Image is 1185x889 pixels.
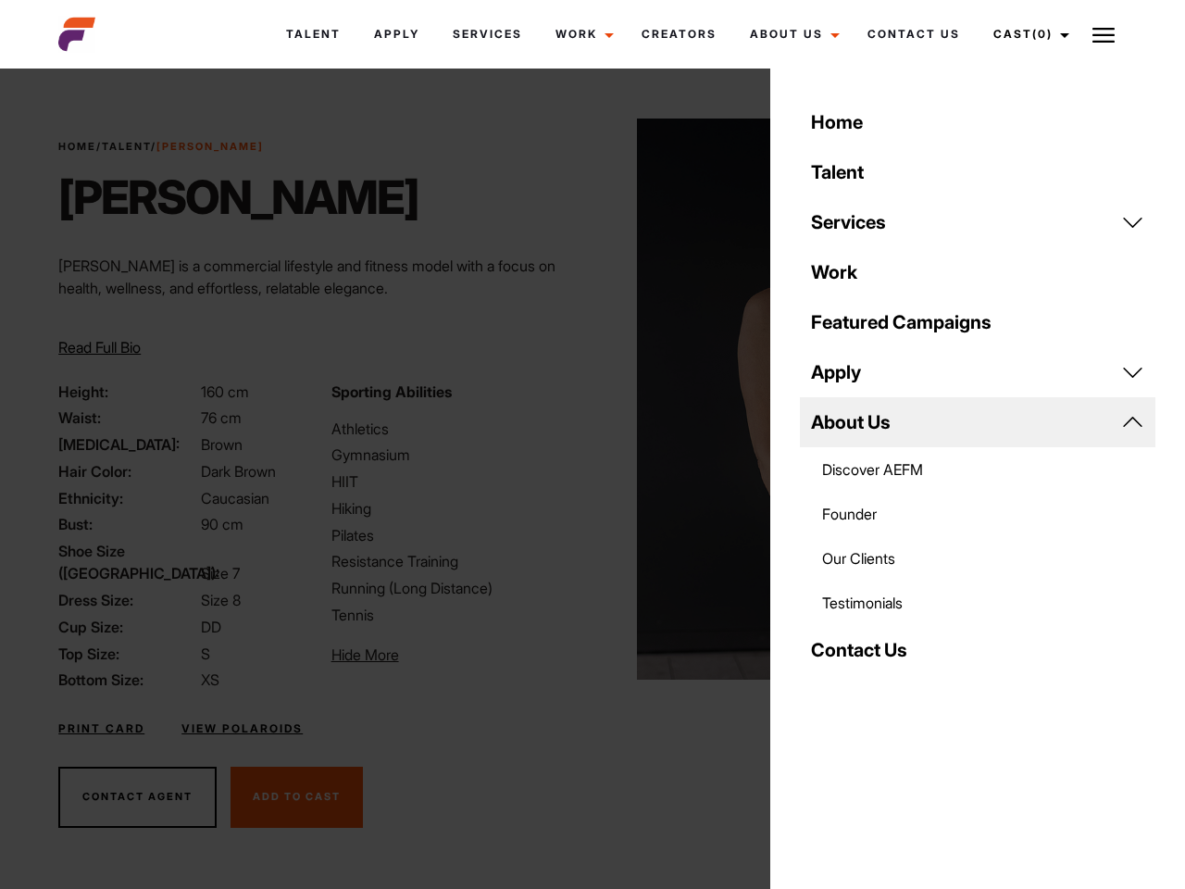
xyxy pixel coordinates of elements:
[58,589,197,611] span: Dress Size:
[58,767,217,828] button: Contact Agent
[58,720,144,737] a: Print Card
[201,489,269,507] span: Caucasian
[800,147,1155,197] a: Talent
[58,336,141,358] button: Read Full Bio
[800,447,1155,492] a: Discover AEFM
[625,9,733,59] a: Creators
[58,433,197,456] span: [MEDICAL_DATA]:
[201,515,243,533] span: 90 cm
[800,581,1155,625] a: Testimonials
[1032,27,1053,41] span: (0)
[331,418,581,440] li: Athletics
[331,604,581,626] li: Tennis
[331,444,581,466] li: Gymnasium
[436,9,539,59] a: Services
[58,255,581,299] p: [PERSON_NAME] is a commercial lifestyle and fitness model with a focus on health, wellness, and e...
[201,435,243,454] span: Brown
[58,669,197,691] span: Bottom Size:
[58,139,264,155] span: / /
[102,140,151,153] a: Talent
[58,460,197,482] span: Hair Color:
[331,550,581,572] li: Resistance Training
[800,397,1155,447] a: About Us
[201,670,219,689] span: XS
[58,381,197,403] span: Height:
[733,9,851,59] a: About Us
[539,9,625,59] a: Work
[977,9,1080,59] a: Cast(0)
[201,645,210,663] span: S
[58,140,96,153] a: Home
[201,618,221,636] span: DD
[58,16,95,53] img: cropped-aefm-brand-fav-22-square.png
[331,577,581,599] li: Running (Long Distance)
[331,637,394,643] li: Yoga
[800,97,1155,147] a: Home
[58,338,141,357] span: Read Full Bio
[800,492,1155,536] a: Founder
[201,564,240,582] span: Size 7
[331,524,581,546] li: Pilates
[201,382,249,401] span: 160 cm
[269,9,357,59] a: Talent
[58,616,197,638] span: Cup Size:
[800,297,1155,347] a: Featured Campaigns
[58,643,197,665] span: Top Size:
[331,645,399,664] span: Hide More
[231,767,363,828] button: Add To Cast
[331,382,452,401] strong: Sporting Abilities
[58,540,197,584] span: Shoe Size ([GEOGRAPHIC_DATA]):
[800,247,1155,297] a: Work
[58,169,418,225] h1: [PERSON_NAME]
[58,487,197,509] span: Ethnicity:
[1092,24,1115,46] img: Burger icon
[800,197,1155,247] a: Services
[58,513,197,535] span: Bust:
[201,462,276,481] span: Dark Brown
[58,407,197,429] span: Waist:
[331,497,581,520] li: Hiking
[201,408,242,427] span: 76 cm
[201,591,241,609] span: Size 8
[331,470,581,493] li: HIIT
[800,625,1155,675] a: Contact Us
[156,140,264,153] strong: [PERSON_NAME]
[58,314,581,381] p: Through her modeling and wellness brand, HEAL, she inspires others on their wellness journeys—cha...
[851,9,977,59] a: Contact Us
[331,631,394,636] li: Volleyball
[800,536,1155,581] a: Our Clients
[357,9,436,59] a: Apply
[181,720,303,737] a: View Polaroids
[800,347,1155,397] a: Apply
[253,790,341,803] span: Add To Cast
